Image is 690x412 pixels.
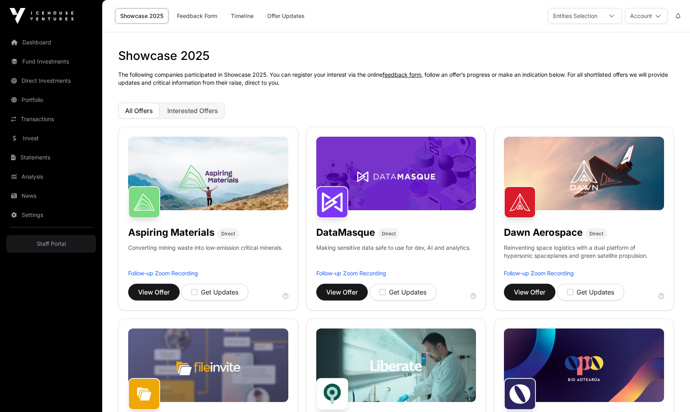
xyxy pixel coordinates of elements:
[316,378,348,410] img: Liberate
[167,107,218,115] span: Interested Offers
[625,8,668,24] button: Account
[6,91,96,109] a: Portfolio
[118,48,674,63] h1: Showcase 2025
[504,226,583,239] h1: Dawn Aerospace
[118,71,674,87] p: The following companies participated in Showcase 2025. You can register your interest via the onl...
[118,103,160,119] button: All Offers
[650,374,690,412] iframe: Chat Widget
[567,287,614,297] div: Get Updates
[6,53,96,70] a: Fund Investments
[316,186,348,218] img: DataMasque
[504,186,536,218] img: Dawn Aerospace
[504,378,536,410] img: Opo Bio
[128,328,288,402] img: File-Invite-Banner.jpg
[589,231,603,237] span: Direct
[514,287,545,297] span: View Offer
[128,244,283,269] p: Converting mining waste into low-emission critical minerals.
[6,34,96,51] a: Dashboard
[379,287,426,297] div: Get Updates
[316,270,386,277] a: Follow-up Zoom Recording
[262,8,310,24] a: Offer Updates
[504,328,664,402] img: Opo-Bio-Banner.jpg
[557,284,624,301] button: Get Updates
[6,129,96,147] a: Invest
[6,110,96,128] a: Transactions
[221,231,235,237] span: Direct
[548,8,602,24] div: Entities Selection
[128,226,214,239] h1: Aspiring Materials
[504,270,574,277] a: Follow-up Zoom Recording
[10,8,73,24] img: Icehouse Ventures Logo
[383,71,421,78] a: feedback form
[369,284,436,301] button: Get Updates
[382,231,396,237] span: Direct
[128,270,198,277] a: Follow-up Zoom Recording
[316,284,368,301] button: View Offer
[6,206,96,224] a: Settings
[316,226,375,239] h1: DataMasque
[6,235,96,253] a: Staff Portal
[128,137,288,210] img: Aspiring-Banner.jpg
[6,168,96,185] a: Analysis
[6,149,96,166] a: Statements
[128,284,180,301] button: View Offer
[115,8,169,24] a: Showcase 2025
[138,287,170,297] span: View Offer
[504,244,664,269] p: Reinventing space logistics with a dual platform of hypersonic spaceplanes and green satellite pr...
[504,137,664,210] img: Dawn-Banner.jpg
[326,287,358,297] span: View Offer
[316,328,476,402] img: Liberate-Banner.jpg
[128,186,160,218] img: Aspiring Materials
[172,8,222,24] a: Feedback Form
[191,287,238,297] div: Get Updates
[316,137,476,210] img: DataMasque-Banner.jpg
[6,72,96,90] a: Direct Investments
[128,378,160,410] img: FileInvite
[161,103,225,119] button: Interested Offers
[181,284,248,301] button: Get Updates
[6,187,96,205] a: News
[226,8,259,24] a: Timeline
[316,244,471,269] p: Making sensitive data safe to use for dev, AI and analytics.
[125,107,153,115] span: All Offers
[504,284,555,301] button: View Offer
